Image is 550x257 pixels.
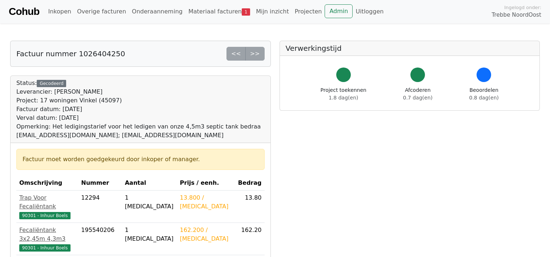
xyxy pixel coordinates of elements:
div: Opmerking: Het ledigingstarief voor het ledigen van onze 4,5m3 septic tank bedraa [EMAIL_ADDRESS]... [16,122,265,140]
span: Trebbe NoordOost [492,11,541,19]
span: 1 [242,8,250,16]
div: 162.200 / [MEDICAL_DATA] [180,226,232,243]
a: Trap Voor Fecaliëntank90301 - Inhuur Boels [19,193,75,220]
div: 13.800 / [MEDICAL_DATA] [180,193,232,211]
a: Projecten [292,4,325,19]
div: Leverancier: [PERSON_NAME] [16,87,265,96]
div: Trap Voor Fecaliëntank [19,193,75,211]
a: Uitloggen [353,4,386,19]
div: Verval datum: [DATE] [16,114,265,122]
div: Status: [16,79,265,140]
span: 0.8 dag(en) [469,95,499,101]
div: 1 [MEDICAL_DATA] [125,193,174,211]
td: 12294 [78,191,122,223]
a: Onderaanneming [129,4,185,19]
a: Admin [325,4,353,18]
td: 162.20 [234,223,264,255]
div: Beoordelen [469,86,499,102]
th: Nummer [78,176,122,191]
div: Fecaliëntank 3x2,45m 4,3m3 [19,226,75,243]
a: Fecaliëntank 3x2,45m 4,3m390301 - Inhuur Boels [19,226,75,252]
span: 90301 - Inhuur Boels [19,244,71,252]
div: Project toekennen [321,86,366,102]
th: Bedrag [234,176,264,191]
span: 90301 - Inhuur Boels [19,212,71,219]
a: Mijn inzicht [253,4,292,19]
td: 13.80 [234,191,264,223]
h5: Verwerkingstijd [286,44,534,53]
a: Materiaal facturen1 [185,4,253,19]
a: Inkopen [45,4,74,19]
div: Gecodeerd [37,80,66,87]
div: Project: 17 woningen Vinkel (45097) [16,96,265,105]
th: Prijs / eenh. [177,176,235,191]
div: 1 [MEDICAL_DATA] [125,226,174,243]
div: Factuur datum: [DATE] [16,105,265,114]
a: Cohub [9,3,39,20]
th: Omschrijving [16,176,78,191]
a: Overige facturen [74,4,129,19]
span: 0.7 dag(en) [403,95,433,101]
span: 1.8 dag(en) [329,95,358,101]
h5: Factuur nummer 1026404250 [16,49,125,58]
td: 195540206 [78,223,122,255]
span: Ingelogd onder: [504,4,541,11]
div: Afcoderen [403,86,433,102]
th: Aantal [122,176,177,191]
div: Factuur moet worden goedgekeurd door inkoper of manager. [23,155,258,164]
